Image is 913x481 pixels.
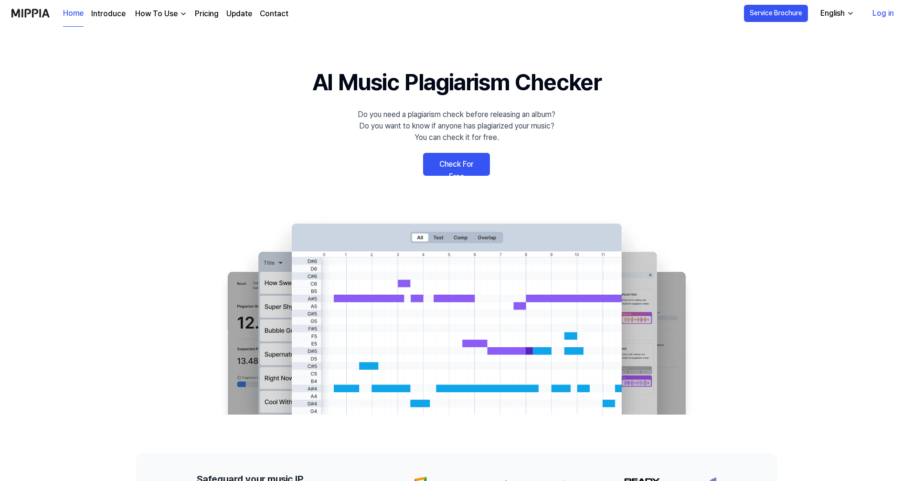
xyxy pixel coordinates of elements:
[63,0,84,27] a: Home
[423,153,490,176] a: Check For Free
[744,5,808,22] button: Service Brochure
[91,8,126,20] a: Introduce
[818,8,847,19] div: English
[226,8,252,20] a: Update
[133,8,180,20] div: How To Use
[813,4,860,23] button: English
[358,109,555,143] div: Do you need a plagiarism check before releasing an album? Do you want to know if anyone has plagi...
[195,8,219,20] a: Pricing
[208,214,705,415] img: main Image
[133,8,187,20] button: How To Use
[312,65,601,99] h1: AI Music Plagiarism Checker
[260,8,288,20] a: Contact
[180,10,187,18] img: down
